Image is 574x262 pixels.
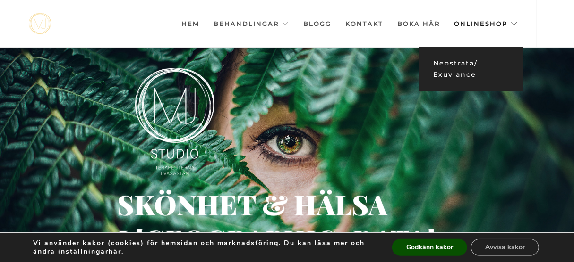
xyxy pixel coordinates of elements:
[29,13,51,34] a: mjstudio mjstudio mjstudio
[392,239,467,256] button: Godkänn kakor
[33,239,373,256] p: Vi använder kakor (cookies) för hemsidan och marknadsföring. Du kan läsa mer och ändra inställnin...
[419,55,523,83] a: Neostrata/ Exuviance
[109,247,121,256] button: här
[471,239,539,256] button: Avvisa kakor
[29,13,51,34] img: mjstudio
[117,201,334,207] div: Skönhet & hälsa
